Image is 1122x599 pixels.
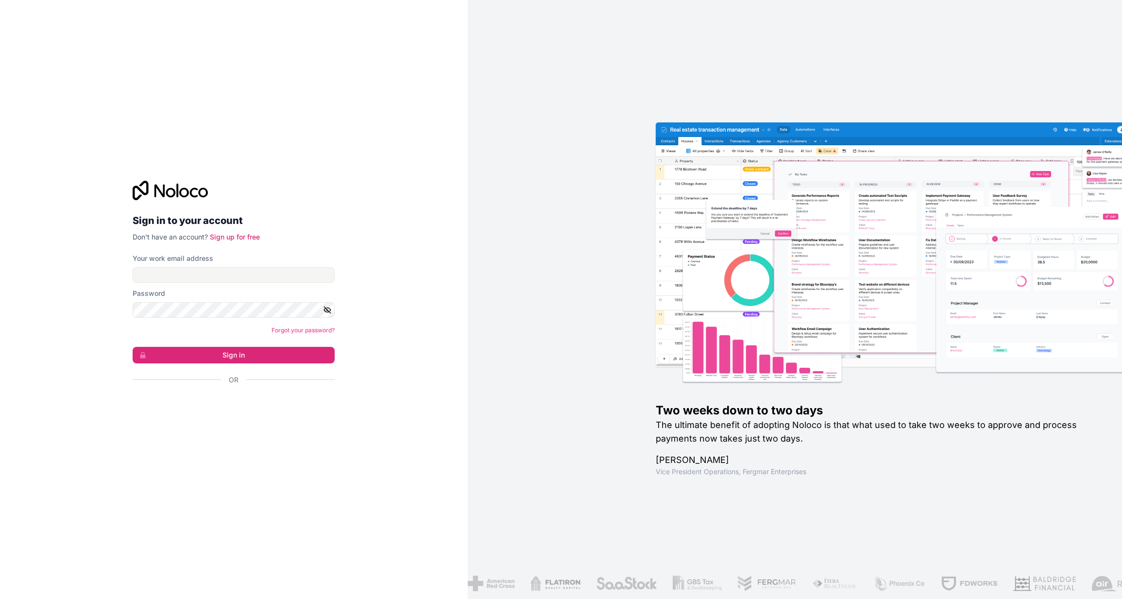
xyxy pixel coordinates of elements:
h1: [PERSON_NAME] [656,453,1091,467]
img: /assets/american-red-cross-BAupjrZR.png [464,576,511,591]
img: /assets/flatiron-C8eUkumj.png [527,576,578,591]
button: Sign in [133,347,335,363]
h1: Two weeks down to two days [656,403,1091,418]
img: /assets/fdworks-Bi04fVtw.png [938,576,995,591]
a: Sign up for free [210,233,260,241]
span: Or [229,375,238,385]
input: Email address [133,267,335,283]
div: Sign in with Google. Opens in new tab [133,395,327,417]
iframe: Sign in with Google Button [128,395,332,417]
label: Your work email address [133,254,213,263]
img: /assets/phoenix-BREaitsQ.png [870,576,922,591]
img: /assets/baldridge-DxmPIwAm.png [1010,576,1073,591]
a: Forgot your password? [272,326,335,334]
img: /assets/saastock-C6Zbiodz.png [593,576,654,591]
h2: The ultimate benefit of adopting Noloco is that what used to take two weeks to approve and proces... [656,418,1091,445]
label: Password [133,289,165,298]
img: /assets/fergmar-CudnrXN5.png [734,576,794,591]
h2: Sign in to your account [133,212,335,229]
input: Password [133,302,335,318]
h1: Vice President Operations , Fergmar Enterprises [656,467,1091,477]
span: Don't have an account? [133,233,208,241]
img: /assets/gbstax-C-GtDUiK.png [669,576,719,591]
img: /assets/fiera-fwj2N5v4.png [809,576,855,591]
